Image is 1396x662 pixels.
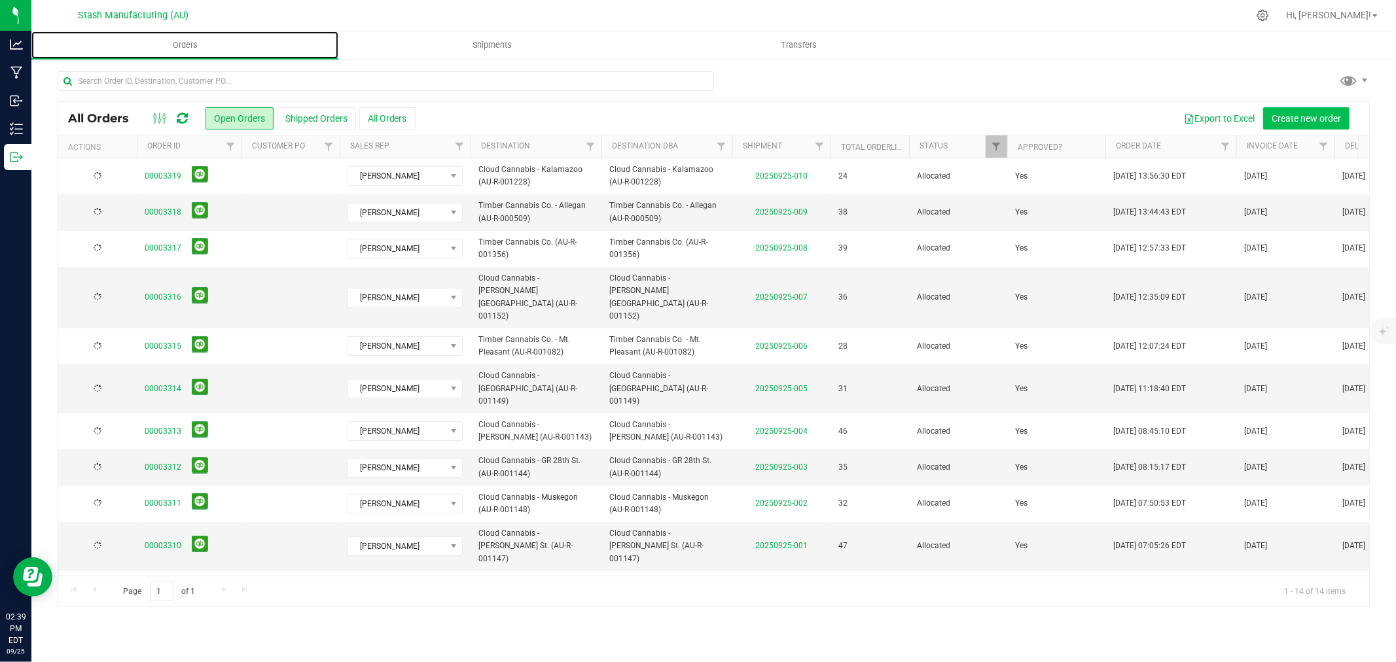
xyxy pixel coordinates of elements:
[809,135,831,158] a: Filter
[609,236,725,261] span: Timber Cannabis Co. (AU-R-001356)
[1255,9,1271,22] div: Manage settings
[755,384,808,393] a: 20250925-005
[1342,540,1365,552] span: [DATE]
[1247,141,1298,150] a: Invoice Date
[986,135,1007,158] a: Filter
[755,207,808,217] a: 20250925-009
[917,383,999,395] span: Allocated
[1313,135,1334,158] a: Filter
[1015,206,1028,218] span: Yes
[609,370,725,408] span: Cloud Cannabis - [GEOGRAPHIC_DATA] (AU-R-001149)
[1342,291,1365,304] span: [DATE]
[1244,242,1267,254] span: [DATE]
[838,425,848,438] span: 46
[838,540,848,552] span: 47
[1274,582,1356,601] span: 1 - 14 of 14 items
[917,340,999,353] span: Allocated
[481,141,530,150] a: Destination
[920,141,948,150] a: Status
[645,31,952,59] a: Transfers
[10,38,23,51] inline-svg: Analytics
[1175,107,1263,130] button: Export to Excel
[68,111,142,126] span: All Orders
[220,135,242,158] a: Filter
[838,291,848,304] span: 36
[478,419,594,444] span: Cloud Cannabis - [PERSON_NAME] (AU-R-001143)
[1244,425,1267,438] span: [DATE]
[1116,141,1161,150] a: Order Date
[1342,425,1365,438] span: [DATE]
[145,383,181,395] a: 00003314
[58,71,714,91] input: Search Order ID, Destination, Customer PO...
[755,341,808,351] a: 20250925-006
[1015,383,1028,395] span: Yes
[755,427,808,436] a: 20250925-004
[68,143,132,152] div: Actions
[1113,206,1186,218] span: [DATE] 13:44:43 EDT
[917,170,999,183] span: Allocated
[359,107,416,130] button: All Orders
[338,31,645,59] a: Shipments
[6,646,26,656] p: 09/25
[348,379,446,398] span: [PERSON_NAME]
[478,272,594,322] span: Cloud Cannabis - [PERSON_NAME][GEOGRAPHIC_DATA] (AU-R-001152)
[609,164,725,188] span: Cloud Cannabis - Kalamazoo (AU-R-001228)
[10,94,23,107] inline-svg: Inbound
[841,143,912,152] a: Total Orderlines
[1113,291,1186,304] span: [DATE] 12:35:09 EDT
[147,141,181,150] a: Order ID
[743,141,782,150] a: Shipment
[1015,340,1028,353] span: Yes
[609,419,725,444] span: Cloud Cannabis - [PERSON_NAME] (AU-R-001143)
[1342,383,1365,395] span: [DATE]
[1113,461,1186,474] span: [DATE] 08:15:17 EDT
[318,135,340,158] a: Filter
[145,170,181,183] a: 00003319
[478,236,594,261] span: Timber Cannabis Co. (AU-R-001356)
[1244,170,1267,183] span: [DATE]
[1018,143,1062,152] a: Approved?
[609,527,725,565] span: Cloud Cannabis - [PERSON_NAME] St. (AU-R-001147)
[449,135,471,158] a: Filter
[755,462,808,472] a: 20250925-003
[13,557,52,597] iframe: Resource center
[350,141,389,150] a: Sales Rep
[609,334,725,358] span: Timber Cannabis Co. - Mt. Pleasant (AU-R-001082)
[838,461,848,474] span: 35
[206,107,274,130] button: Open Orders
[1113,340,1186,353] span: [DATE] 12:07:24 EDT
[6,611,26,646] p: 02:39 PM EDT
[1342,170,1365,183] span: [DATE]
[755,171,808,181] a: 20250925-010
[10,66,23,79] inline-svg: Manufacturing
[145,242,181,254] a: 00003317
[755,498,808,508] a: 20250925-002
[10,150,23,164] inline-svg: Outbound
[1244,340,1267,353] span: [DATE]
[838,242,848,254] span: 39
[612,141,678,150] a: Destination DBA
[1244,540,1267,552] span: [DATE]
[277,107,356,130] button: Shipped Orders
[348,422,446,440] span: [PERSON_NAME]
[1015,242,1028,254] span: Yes
[711,135,732,158] a: Filter
[609,272,725,322] span: Cloud Cannabis - [PERSON_NAME][GEOGRAPHIC_DATA] (AU-R-001152)
[348,167,446,185] span: [PERSON_NAME]
[838,340,848,353] span: 28
[1113,425,1186,438] span: [DATE] 08:45:10 EDT
[10,122,23,135] inline-svg: Inventory
[609,491,725,516] span: Cloud Cannabis - Muskegon (AU-R-001148)
[1015,425,1028,438] span: Yes
[145,340,181,353] a: 00003315
[348,459,446,477] span: [PERSON_NAME]
[1015,461,1028,474] span: Yes
[478,200,594,224] span: Timber Cannabis Co. - Allegan (AU-R-000509)
[1015,291,1028,304] span: Yes
[755,292,808,302] a: 20250925-007
[478,491,594,516] span: Cloud Cannabis - Muskegon (AU-R-001148)
[145,540,181,552] a: 00003310
[917,206,999,218] span: Allocated
[1015,540,1028,552] span: Yes
[1342,242,1365,254] span: [DATE]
